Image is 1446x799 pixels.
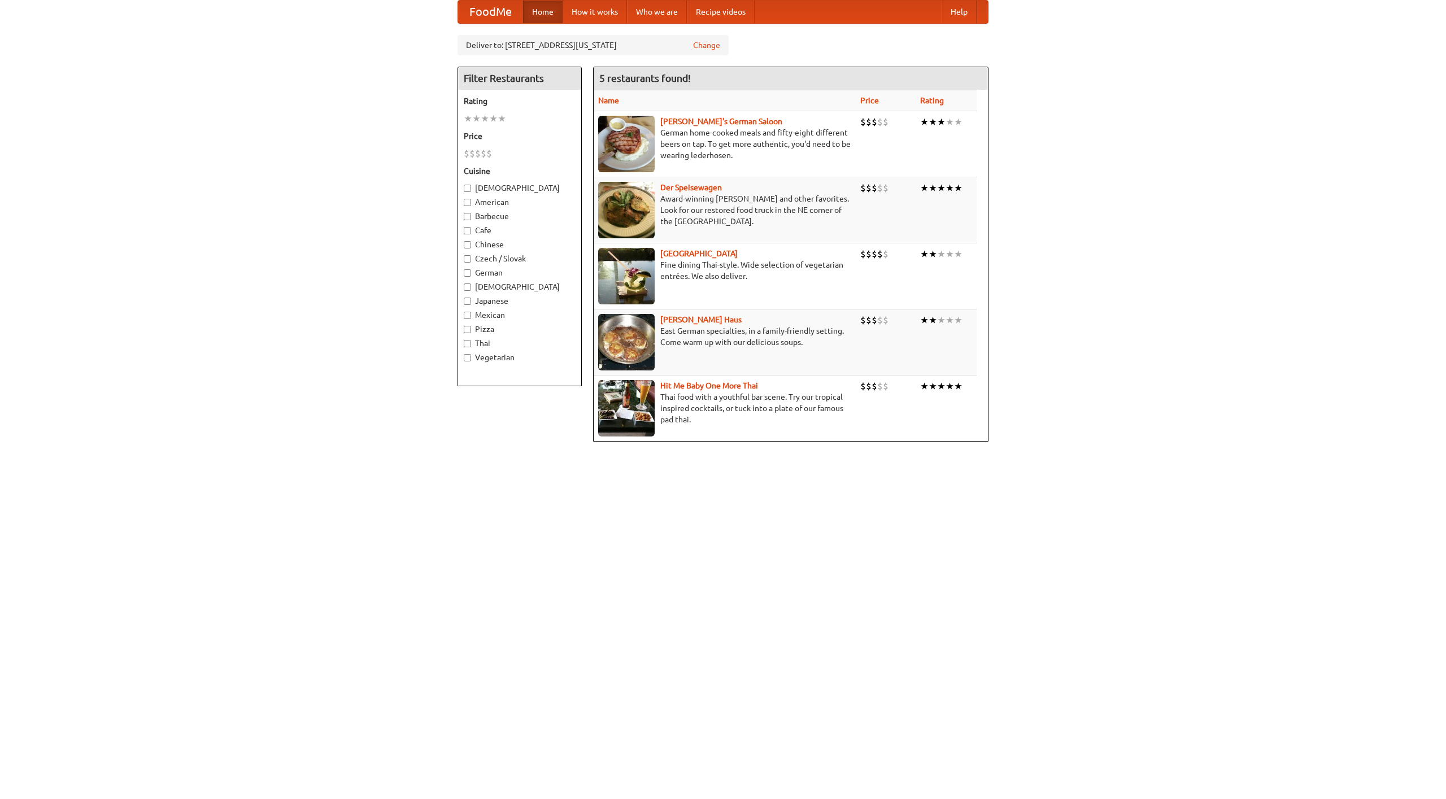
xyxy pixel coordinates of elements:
li: ★ [920,182,929,194]
a: Who we are [627,1,687,23]
li: ★ [937,182,946,194]
li: $ [860,314,866,326]
li: ★ [946,248,954,260]
label: [DEMOGRAPHIC_DATA] [464,182,576,194]
li: ★ [498,112,506,125]
input: Barbecue [464,213,471,220]
a: Price [860,96,879,105]
a: Recipe videos [687,1,755,23]
label: Japanese [464,295,576,307]
li: ★ [937,116,946,128]
input: Japanese [464,298,471,305]
h4: Filter Restaurants [458,67,581,90]
li: $ [866,314,872,326]
li: ★ [937,314,946,326]
li: $ [860,116,866,128]
li: ★ [920,116,929,128]
li: $ [860,380,866,392]
li: $ [464,147,469,160]
p: German home-cooked meals and fifty-eight different beers on tap. To get more authentic, you'd nee... [598,127,851,161]
li: $ [877,116,883,128]
li: $ [883,248,888,260]
label: Thai [464,338,576,349]
label: Pizza [464,324,576,335]
label: Czech / Slovak [464,253,576,264]
li: ★ [946,116,954,128]
p: East German specialties, in a family-friendly setting. Come warm up with our delicious soups. [598,325,851,348]
h5: Rating [464,95,576,107]
li: ★ [954,116,962,128]
p: Thai food with a youthful bar scene. Try our tropical inspired cocktails, or tuck into a plate of... [598,391,851,425]
img: babythai.jpg [598,380,655,436]
label: Cafe [464,225,576,236]
p: Fine dining Thai-style. Wide selection of vegetarian entrées. We also deliver. [598,259,851,282]
li: $ [872,116,877,128]
li: $ [877,380,883,392]
img: esthers.jpg [598,116,655,172]
label: Vegetarian [464,352,576,363]
li: ★ [920,380,929,392]
li: ★ [946,182,954,194]
h5: Cuisine [464,165,576,177]
label: Barbecue [464,211,576,222]
li: ★ [954,248,962,260]
li: $ [486,147,492,160]
li: ★ [946,380,954,392]
li: ★ [929,248,937,260]
input: Czech / Slovak [464,255,471,263]
h5: Price [464,130,576,142]
a: [PERSON_NAME]'s German Saloon [660,117,782,126]
a: Hit Me Baby One More Thai [660,381,758,390]
li: ★ [954,380,962,392]
li: $ [866,380,872,392]
li: ★ [954,182,962,194]
img: kohlhaus.jpg [598,314,655,370]
li: $ [877,182,883,194]
ng-pluralize: 5 restaurants found! [599,73,691,84]
li: ★ [464,112,472,125]
li: $ [481,147,486,160]
img: speisewagen.jpg [598,182,655,238]
li: $ [877,248,883,260]
li: ★ [929,116,937,128]
a: Name [598,96,619,105]
li: $ [883,182,888,194]
a: Rating [920,96,944,105]
li: $ [872,182,877,194]
input: Pizza [464,326,471,333]
label: Mexican [464,309,576,321]
li: ★ [929,182,937,194]
label: German [464,267,576,278]
li: ★ [920,314,929,326]
img: satay.jpg [598,248,655,304]
a: Home [523,1,563,23]
li: $ [883,116,888,128]
li: ★ [946,314,954,326]
label: American [464,197,576,208]
li: ★ [929,314,937,326]
li: $ [866,182,872,194]
input: [DEMOGRAPHIC_DATA] [464,283,471,291]
a: Help [942,1,977,23]
a: Change [693,40,720,51]
a: [PERSON_NAME] Haus [660,315,742,324]
li: $ [860,248,866,260]
li: ★ [929,380,937,392]
input: [DEMOGRAPHIC_DATA] [464,185,471,192]
li: $ [883,380,888,392]
a: Der Speisewagen [660,183,722,192]
label: [DEMOGRAPHIC_DATA] [464,281,576,292]
li: $ [872,380,877,392]
li: ★ [920,248,929,260]
a: [GEOGRAPHIC_DATA] [660,249,738,258]
li: $ [872,314,877,326]
input: Chinese [464,241,471,248]
a: How it works [563,1,627,23]
li: $ [866,248,872,260]
div: Deliver to: [STREET_ADDRESS][US_STATE] [458,35,729,55]
li: $ [866,116,872,128]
